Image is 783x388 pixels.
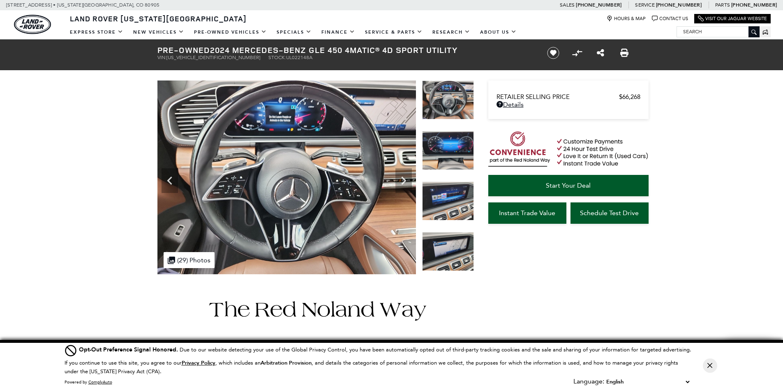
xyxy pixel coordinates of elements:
[604,377,691,386] select: Language Select
[475,25,522,39] a: About Us
[268,55,286,60] span: Stock:
[652,16,688,22] a: Contact Us
[79,346,180,354] span: Opt-Out Preference Signal Honored .
[656,2,702,8] a: [PHONE_NUMBER]
[14,15,51,34] a: land-rover
[620,48,628,58] a: Print this Pre-Owned 2024 Mercedes-Benz GLE 450 4MATIC® 4D Sport Utility
[546,181,591,189] span: Start Your Deal
[497,93,640,101] a: Retailer Selling Price $66,268
[635,2,654,8] span: Service
[65,25,128,39] a: EXPRESS STORE
[427,25,475,39] a: Research
[715,2,730,8] span: Parts
[544,46,562,60] button: Save vehicle
[607,16,646,22] a: Hours & Map
[166,55,260,60] span: [US_VEHICLE_IDENTIFICATION_NUMBER]
[272,25,316,39] a: Specials
[488,202,566,224] a: Instant Trade Value
[499,209,555,217] span: Instant Trade Value
[157,55,166,60] span: VIN:
[261,359,312,367] strong: Arbitration Provision
[189,25,272,39] a: Pre-Owned Vehicles
[70,14,247,23] span: Land Rover [US_STATE][GEOGRAPHIC_DATA]
[576,2,621,8] a: [PHONE_NUMBER]
[162,168,178,193] div: Previous
[422,131,474,170] img: Used 2024 Black Mercedes-Benz GLE 450 image 14
[157,44,210,55] strong: Pre-Owned
[497,93,619,101] span: Retailer Selling Price
[65,380,112,385] div: Powered by
[157,80,416,274] img: Used 2024 Black Mercedes-Benz GLE 450 image 13
[571,47,583,59] button: Compare Vehicle
[65,14,252,23] a: Land Rover [US_STATE][GEOGRAPHIC_DATA]
[580,209,639,217] span: Schedule Test Drive
[79,345,691,354] div: Due to our website detecting your use of the Global Privacy Control, you have been automatically ...
[677,27,759,37] input: Search
[6,2,159,8] a: [STREET_ADDRESS] • [US_STATE][GEOGRAPHIC_DATA], CO 80905
[488,175,649,196] a: Start Your Deal
[422,232,474,271] img: Used 2024 Black Mercedes-Benz GLE 450 image 16
[164,252,215,268] div: (29) Photos
[182,360,215,366] a: Privacy Policy
[128,25,189,39] a: New Vehicles
[182,359,215,367] u: Privacy Policy
[698,16,767,22] a: Visit Our Jaguar Website
[597,48,604,58] a: Share this Pre-Owned 2024 Mercedes-Benz GLE 450 4MATIC® 4D Sport Utility
[65,360,678,374] p: If you continue to use this site, you agree to our , which includes an , and details the categori...
[395,168,412,193] div: Next
[571,202,649,224] a: Schedule Test Drive
[360,25,427,39] a: Service & Parts
[703,358,717,373] button: Close Button
[88,379,112,385] a: ComplyAuto
[14,15,51,34] img: Land Rover
[731,2,777,8] a: [PHONE_NUMBER]
[316,25,360,39] a: Finance
[497,101,640,108] a: Details
[619,93,640,101] span: $66,268
[286,55,312,60] span: UL022148A
[573,378,604,385] div: Language:
[422,80,474,119] img: Used 2024 Black Mercedes-Benz GLE 450 image 13
[157,46,534,55] h1: 2024 Mercedes-Benz GLE 450 4MATIC® 4D Sport Utility
[422,181,474,220] img: Used 2024 Black Mercedes-Benz GLE 450 image 15
[560,2,575,8] span: Sales
[65,25,522,39] nav: Main Navigation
